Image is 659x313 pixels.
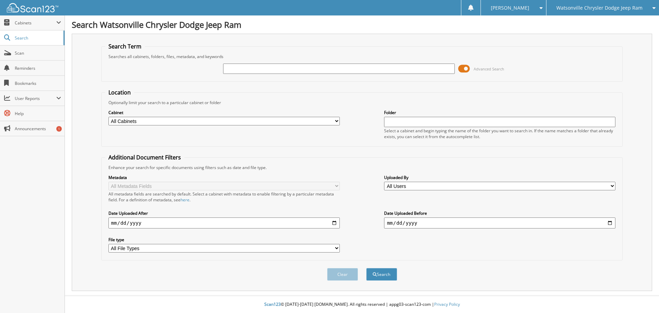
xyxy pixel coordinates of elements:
span: Announcements [15,126,61,132]
legend: Additional Document Filters [105,154,184,161]
legend: Search Term [105,43,145,50]
span: Search [15,35,60,41]
span: Cabinets [15,20,56,26]
label: Date Uploaded After [108,210,340,216]
legend: Location [105,89,134,96]
label: Metadata [108,175,340,180]
span: Scan123 [264,301,281,307]
label: Folder [384,110,615,115]
div: Enhance your search for specific documents using filters such as date and file type. [105,165,619,170]
div: Optionally limit your search to a particular cabinet or folder [105,100,619,105]
span: Scan [15,50,61,56]
label: Uploaded By [384,175,615,180]
div: © [DATE]-[DATE] [DOMAIN_NAME]. All rights reserved | appg03-scan123-com | [65,296,659,313]
label: Cabinet [108,110,340,115]
span: Watsonville Chrysler Dodge Jeep Ram [556,6,643,10]
span: [PERSON_NAME] [491,6,529,10]
input: end [384,217,615,228]
div: Select a cabinet and begin typing the name of the folder you want to search in. If the name match... [384,128,615,139]
span: Advanced Search [474,66,504,71]
div: Searches all cabinets, folders, files, metadata, and keywords [105,54,619,59]
span: Help [15,111,61,116]
label: Date Uploaded Before [384,210,615,216]
div: All metadata fields are searched by default. Select a cabinet with metadata to enable filtering b... [108,191,340,203]
span: User Reports [15,96,56,101]
h1: Search Watsonville Chrysler Dodge Jeep Ram [72,19,652,30]
span: Reminders [15,65,61,71]
span: Bookmarks [15,80,61,86]
a: here [181,197,189,203]
input: start [108,217,340,228]
a: Privacy Policy [434,301,460,307]
img: scan123-logo-white.svg [7,3,58,12]
button: Clear [327,268,358,281]
div: 1 [56,126,62,132]
label: File type [108,237,340,243]
button: Search [366,268,397,281]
